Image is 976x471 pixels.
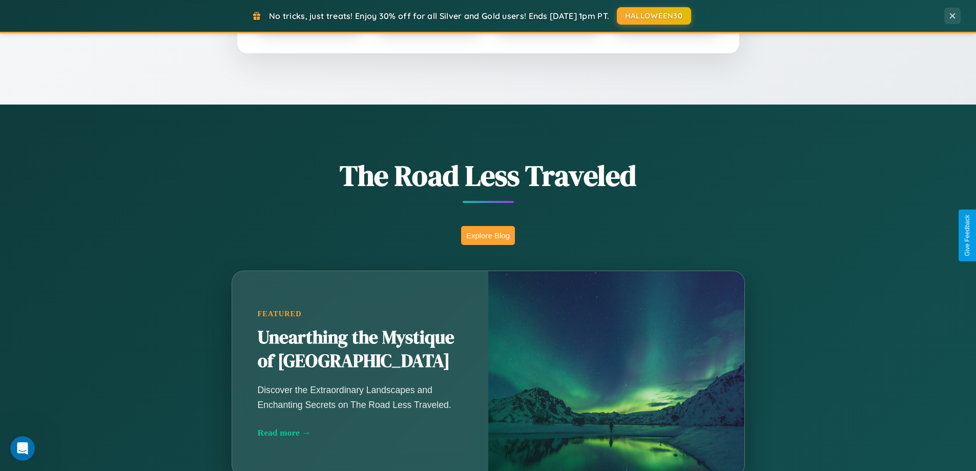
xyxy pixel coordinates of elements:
div: Give Feedback [964,215,971,256]
iframe: Intercom live chat [10,436,35,461]
span: No tricks, just treats! Enjoy 30% off for all Silver and Gold users! Ends [DATE] 1pm PT. [269,11,609,21]
p: Discover the Extraordinary Landscapes and Enchanting Secrets on The Road Less Traveled. [258,383,463,412]
h2: Unearthing the Mystique of [GEOGRAPHIC_DATA] [258,326,463,373]
button: HALLOWEEN30 [617,7,691,25]
h1: The Road Less Traveled [181,156,796,195]
div: Featured [258,310,463,318]
div: Read more → [258,427,463,438]
button: Explore Blog [461,226,515,245]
